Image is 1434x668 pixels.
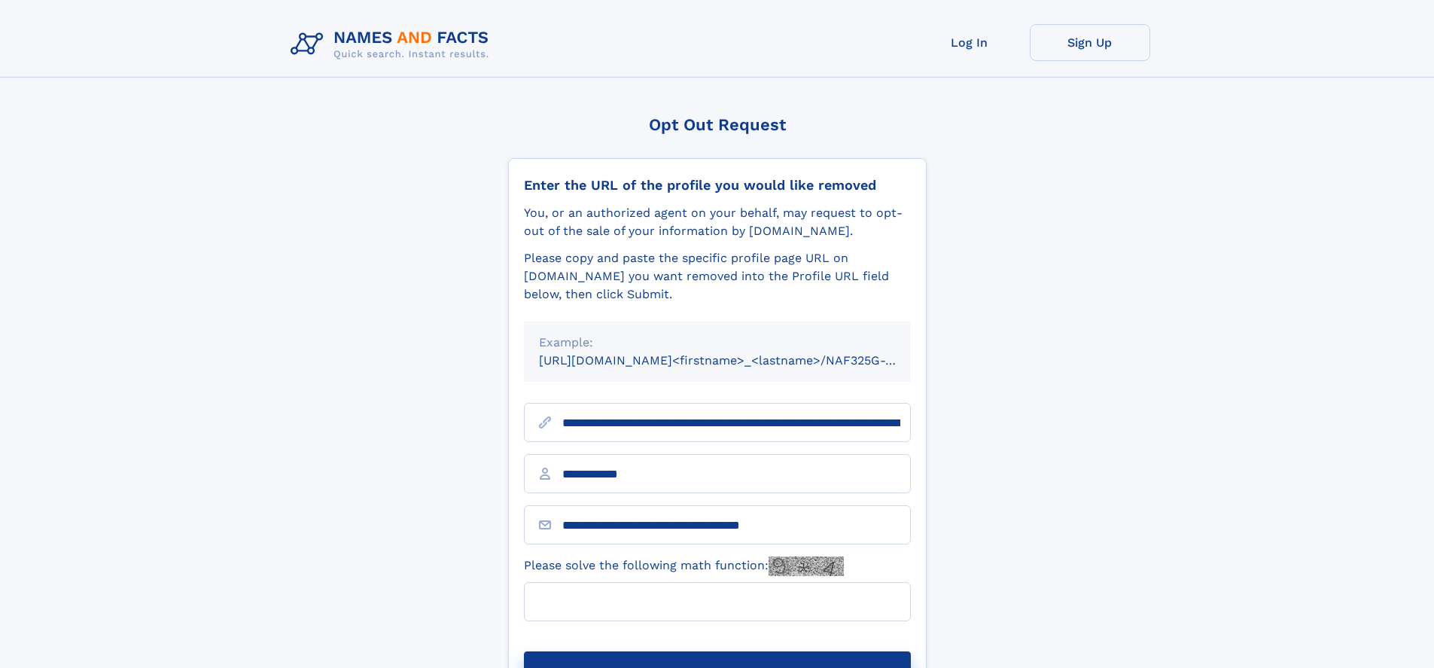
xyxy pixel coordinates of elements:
[524,557,844,576] label: Please solve the following math function:
[539,334,896,352] div: Example:
[524,249,911,303] div: Please copy and paste the specific profile page URL on [DOMAIN_NAME] you want removed into the Pr...
[909,24,1030,61] a: Log In
[524,204,911,240] div: You, or an authorized agent on your behalf, may request to opt-out of the sale of your informatio...
[539,353,939,368] small: [URL][DOMAIN_NAME]<firstname>_<lastname>/NAF325G-xxxxxxxx
[524,177,911,194] div: Enter the URL of the profile you would like removed
[508,115,927,134] div: Opt Out Request
[1030,24,1150,61] a: Sign Up
[285,24,501,65] img: Logo Names and Facts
